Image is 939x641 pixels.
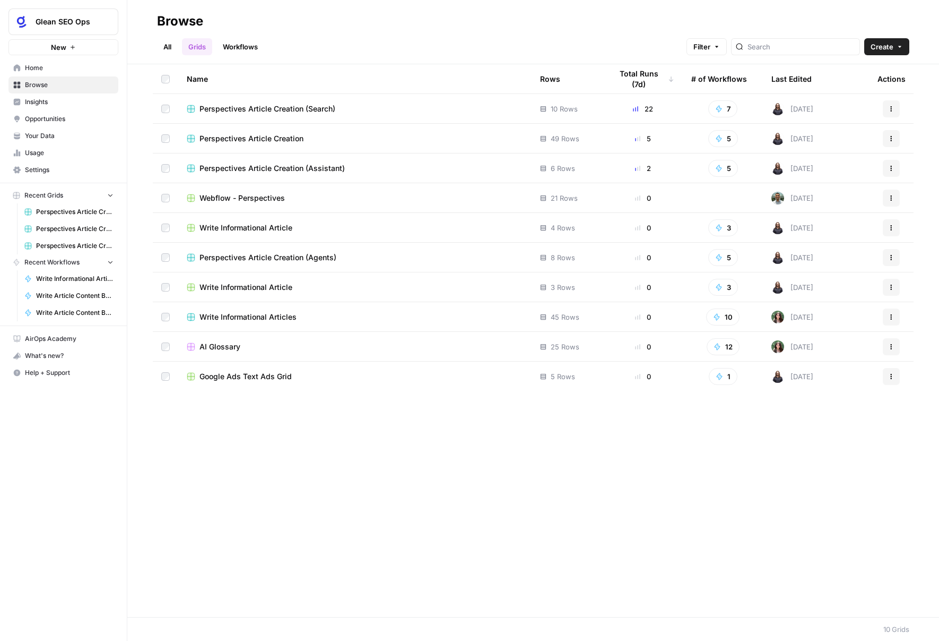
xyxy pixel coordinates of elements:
[612,282,674,293] div: 0
[771,221,813,234] div: [DATE]
[199,371,292,382] span: Google Ads Text Ads Grid
[36,291,114,301] span: Write Article Content Brief (Assistant)
[612,133,674,144] div: 5
[25,80,114,90] span: Browse
[551,312,579,322] span: 45 Rows
[771,281,784,294] img: pjjqhtlm6d3vtymkaxtpwkzeaz0z
[612,223,674,233] div: 0
[771,64,812,93] div: Last Edited
[612,312,674,322] div: 0
[883,624,909,635] div: 10 Grids
[187,133,523,144] a: Perspectives Article Creation
[9,348,118,364] div: What's new?
[771,132,813,145] div: [DATE]
[771,340,813,353] div: [DATE]
[187,341,523,352] a: AI Glossary
[8,347,118,364] button: What's new?
[187,252,523,263] a: Perspectives Article Creation (Agents)
[157,38,178,55] a: All
[199,104,335,114] span: Perspectives Article Creation (Search)
[708,100,737,117] button: 7
[771,192,784,204] img: 7oyuv3ifi7r7kjuuikdoxwg5y4tv
[708,249,738,266] button: 5
[612,104,674,114] div: 22
[871,41,893,52] span: Create
[551,163,575,174] span: 6 Rows
[612,64,674,93] div: Total Runs (7d)
[8,187,118,203] button: Recent Grids
[36,308,114,318] span: Write Article Content Brief (Agents)
[25,165,114,175] span: Settings
[182,38,212,55] a: Grids
[24,191,63,200] span: Recent Grids
[8,110,118,127] a: Opportunities
[771,251,813,264] div: [DATE]
[8,76,118,93] a: Browse
[708,279,738,296] button: 3
[708,130,738,147] button: 5
[771,311,784,323] img: s91dr5uyxbqpg2czwscdalqhdn4p
[8,161,118,178] a: Settings
[8,144,118,161] a: Usage
[706,309,740,326] button: 10
[8,330,118,347] a: AirOps Academy
[20,203,118,220] a: Perspectives Article Creation (Search)
[709,368,737,385] button: 1
[551,252,575,263] span: 8 Rows
[877,64,906,93] div: Actions
[187,312,523,322] a: Write Informational Articles
[199,282,292,293] span: Write Informational Article
[36,274,114,284] span: Write Informational Article Body (Assistant)
[25,114,114,124] span: Opportunities
[25,368,114,378] span: Help + Support
[551,371,575,382] span: 5 Rows
[8,8,118,35] button: Workspace: Glean SEO Ops
[199,223,292,233] span: Write Informational Article
[51,42,66,53] span: New
[8,364,118,381] button: Help + Support
[187,371,523,382] a: Google Ads Text Ads Grid
[25,148,114,158] span: Usage
[187,163,523,174] a: Perspectives Article Creation (Assistant)
[707,338,740,355] button: 12
[771,251,784,264] img: pjjqhtlm6d3vtymkaxtpwkzeaz0z
[216,38,264,55] a: Workflows
[36,224,114,234] span: Perspectives Article Creation
[551,193,578,203] span: 21 Rows
[708,219,738,236] button: 3
[199,163,345,174] span: Perspectives Article Creation (Assistant)
[551,282,575,293] span: 3 Rows
[771,221,784,234] img: pjjqhtlm6d3vtymkaxtpwkzeaz0z
[199,312,297,322] span: Write Informational Articles
[551,104,578,114] span: 10 Rows
[187,104,523,114] a: Perspectives Article Creation (Search)
[747,41,855,52] input: Search
[864,38,909,55] button: Create
[36,207,114,217] span: Perspectives Article Creation (Search)
[771,370,813,383] div: [DATE]
[8,254,118,270] button: Recent Workflows
[612,252,674,263] div: 0
[199,252,336,263] span: Perspectives Article Creation (Agents)
[20,237,118,254] a: Perspectives Article Creation (Assistant)
[25,63,114,73] span: Home
[612,193,674,203] div: 0
[8,93,118,110] a: Insights
[771,311,813,323] div: [DATE]
[20,220,118,237] a: Perspectives Article Creation
[551,223,575,233] span: 4 Rows
[708,160,738,177] button: 5
[187,193,523,203] a: Webflow - Perspectives
[24,258,80,267] span: Recent Workflows
[693,41,710,52] span: Filter
[20,270,118,287] a: Write Informational Article Body (Assistant)
[771,281,813,294] div: [DATE]
[12,12,31,31] img: Glean SEO Ops Logo
[187,223,523,233] a: Write Informational Article
[771,162,813,175] div: [DATE]
[20,304,118,321] a: Write Article Content Brief (Agents)
[20,287,118,304] a: Write Article Content Brief (Assistant)
[187,282,523,293] a: Write Informational Article
[8,59,118,76] a: Home
[686,38,727,55] button: Filter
